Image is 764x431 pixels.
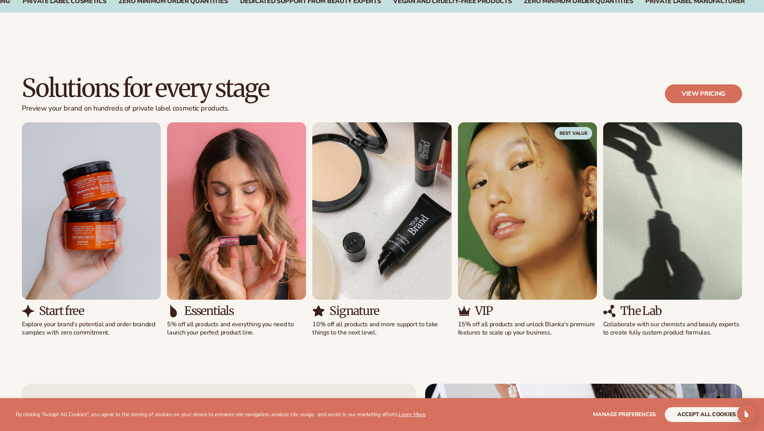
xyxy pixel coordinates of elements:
[39,304,84,317] h3: Start free
[22,122,161,337] div: 1 / 5
[603,305,616,317] img: Shopify Image 19
[16,411,426,418] p: By clicking "Accept All Cookies", you agree to the storing of cookies on your device to enhance s...
[475,304,493,317] h3: VIP
[665,407,748,422] button: accept all cookies
[22,305,34,317] img: Shopify Image 11
[555,127,592,139] span: Best Value
[329,304,379,317] h3: Signature
[312,122,451,300] img: Shopify Image 14
[458,122,597,337] div: 4 / 5
[184,304,233,317] h3: Essentials
[312,320,451,337] p: 10% off all products and more support to take things to the next level.
[603,122,742,337] div: 5 / 5
[22,75,269,101] h2: Solutions for every stage
[593,411,656,418] span: Manage preferences
[22,104,269,113] p: Preview your brand on hundreds of private label cosmetic products.
[593,407,656,422] button: Manage preferences
[312,122,451,337] div: 3 / 5
[620,304,662,317] h3: The Lab
[22,320,161,337] p: Explore your brand’s potential and order branded samples with zero commitment.
[603,122,742,300] img: Shopify Image 18
[737,404,756,423] div: Open Intercom Messenger
[399,411,425,418] a: Learn More
[603,320,742,337] p: Collaborate with our chemists and beauty experts to create fully custom product formulas.
[167,305,180,317] img: Shopify Image 13
[167,122,306,300] img: Shopify Image 12
[167,122,306,337] div: 2 / 5
[22,122,161,300] img: Shopify Image 10
[458,320,597,337] p: 15% off all products and unlock Blanka's premium features to scale up your business.
[458,305,470,317] img: Shopify Image 17
[312,305,325,317] img: Shopify Image 15
[167,320,306,337] p: 5% off all products and everything you need to launch your perfect product line.
[665,84,742,103] a: View pricing
[458,122,597,300] img: Shopify Image 16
